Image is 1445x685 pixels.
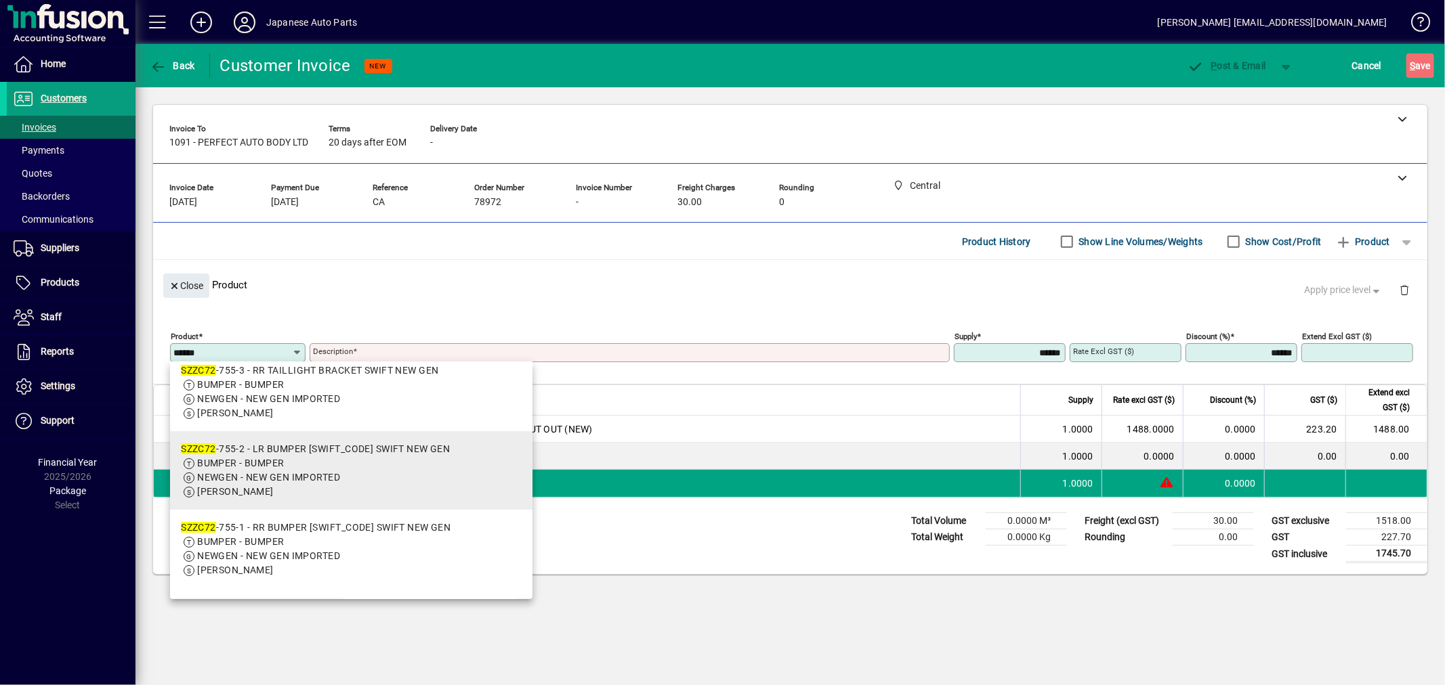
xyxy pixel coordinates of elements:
td: Freight (excl GST) [1078,513,1173,529]
label: Show Line Volumes/Weights [1076,235,1203,248]
mat-option: SZZC72-755-2 - LR BUMPER RETAINER SWIFT NEW GEN [170,431,532,510]
mat-label: Description [313,347,353,356]
app-page-header-button: Delete [1388,284,1421,296]
td: 0.00 [1264,443,1345,470]
span: Extend excl GST ($) [1354,385,1410,415]
span: NEWGEN - NEW GEN IMPORTED [197,393,340,404]
span: Close [169,275,204,297]
div: -755-2 - LR BUMPER [SWIFT_CODE] SWIFT NEW GEN [181,442,450,456]
div: Product [153,260,1427,309]
div: 1488.0000 [1110,422,1175,436]
span: 30.00 [677,197,702,208]
span: [DATE] [271,197,299,208]
span: [PERSON_NAME] [197,565,274,575]
mat-label: Discount (%) [1186,332,1230,341]
span: NEWGEN - NEW GEN IMPORTED [197,472,340,483]
span: [DATE] [169,197,197,208]
span: ave [1410,55,1431,76]
td: 1488.00 [1345,416,1427,443]
a: Communications [7,208,135,231]
div: -755-3 - RR TAILLIGHT BRACKET SWIFT NEW GEN [181,363,438,378]
button: Post & Email [1181,53,1273,78]
td: GST [1265,529,1346,546]
em: SZZC72 [181,522,216,533]
span: Communications [14,214,93,225]
span: Support [41,415,75,426]
a: Reports [7,335,135,369]
span: 0 [779,197,784,208]
span: - [430,137,433,148]
span: Package [49,485,86,496]
div: Japanese Auto Parts [266,12,357,33]
span: Rate excl GST ($) [1113,393,1175,407]
td: 0.0000 [1183,416,1264,443]
label: Show Cost/Profit [1243,235,1322,248]
td: 1518.00 [1346,513,1427,529]
td: 0.0000 [1183,443,1264,470]
span: - [576,197,579,208]
td: GST inclusive [1265,546,1346,562]
mat-label: Product [171,332,198,341]
span: Staff [41,311,62,322]
a: Settings [7,370,135,403]
button: Product History [957,229,1036,254]
mat-error: Required [313,362,939,376]
td: 0.00 [1173,529,1254,546]
app-page-header-button: Close [160,279,213,291]
td: GST exclusive [1265,513,1346,529]
span: NEWGEN - NEW GEN IMPORTED [197,550,340,561]
span: NEW [370,62,387,70]
td: 0.0000 Kg [986,529,1067,546]
span: BUMPER - BUMPER [197,458,285,468]
td: 0.0000 [1183,470,1264,497]
td: 0.00 [1345,443,1427,470]
a: Support [7,404,135,438]
a: Invoices [7,116,135,139]
span: [PERSON_NAME] [197,407,274,418]
span: CA [373,197,385,208]
a: Home [7,47,135,81]
span: Quotes [14,168,52,179]
span: 1.0000 [1063,477,1094,490]
em: SZZC72 [181,365,216,376]
span: GST ($) [1310,393,1337,407]
span: BUMPER - BUMPER [197,379,285,390]
span: Settings [41,380,75,391]
div: -755-1 - RR BUMPER [SWIFT_CODE] SWIFT NEW GEN [181,521,451,535]
span: 78972 [474,197,501,208]
mat-option: SZZC72-755-3 - RR TAILLIGHT BRACKET SWIFT NEW GEN [170,353,532,431]
span: S [1410,60,1415,71]
span: P [1211,60,1217,71]
span: Supply [1068,393,1093,407]
mat-label: Extend excl GST ($) [1302,332,1372,341]
td: Total Weight [904,529,986,546]
mat-label: Supply [955,332,977,341]
button: Close [163,273,209,298]
em: SZZC72 [181,443,216,454]
span: Suppliers [41,242,79,253]
a: Products [7,266,135,300]
mat-label: Rate excl GST ($) [1073,347,1134,356]
span: Backorders [14,191,70,202]
button: Save [1406,53,1434,78]
button: Back [146,53,198,78]
button: Profile [223,10,266,35]
td: 0.0000 M³ [986,513,1067,529]
a: Payments [7,139,135,162]
span: Reports [41,346,74,357]
span: 20 days after EOM [329,137,406,148]
span: Product History [962,231,1031,252]
a: Quotes [7,162,135,185]
button: Apply price level [1299,278,1389,303]
a: Backorders [7,185,135,208]
span: Home [41,58,66,69]
span: Back [150,60,195,71]
button: Delete [1388,273,1421,306]
span: [PERSON_NAME] [197,486,274,497]
span: Cancel [1352,55,1382,76]
a: Knowledge Base [1401,3,1428,47]
span: 1091 - PERFECT AUTO BODY LTD [169,137,308,148]
span: Discount (%) [1210,393,1256,407]
td: 1745.70 [1346,546,1427,562]
span: 1.0000 [1063,422,1094,436]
